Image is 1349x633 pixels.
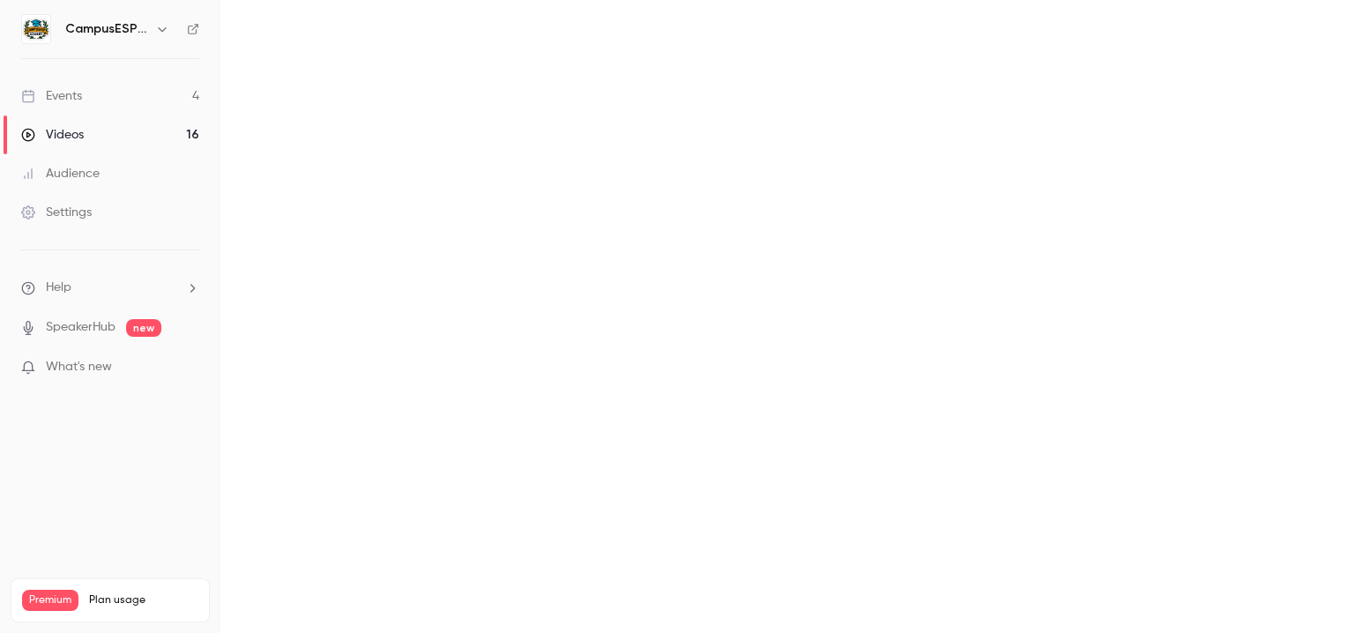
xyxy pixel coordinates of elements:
[178,360,199,376] iframe: Noticeable Trigger
[46,279,71,297] span: Help
[21,165,100,182] div: Audience
[21,204,92,221] div: Settings
[22,590,78,611] span: Premium
[65,20,148,38] h6: CampusESP Academy
[21,279,199,297] li: help-dropdown-opener
[21,126,84,144] div: Videos
[21,87,82,105] div: Events
[46,318,116,337] a: SpeakerHub
[22,15,50,43] img: CampusESP Academy
[89,593,198,607] span: Plan usage
[46,358,112,376] span: What's new
[126,319,161,337] span: new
